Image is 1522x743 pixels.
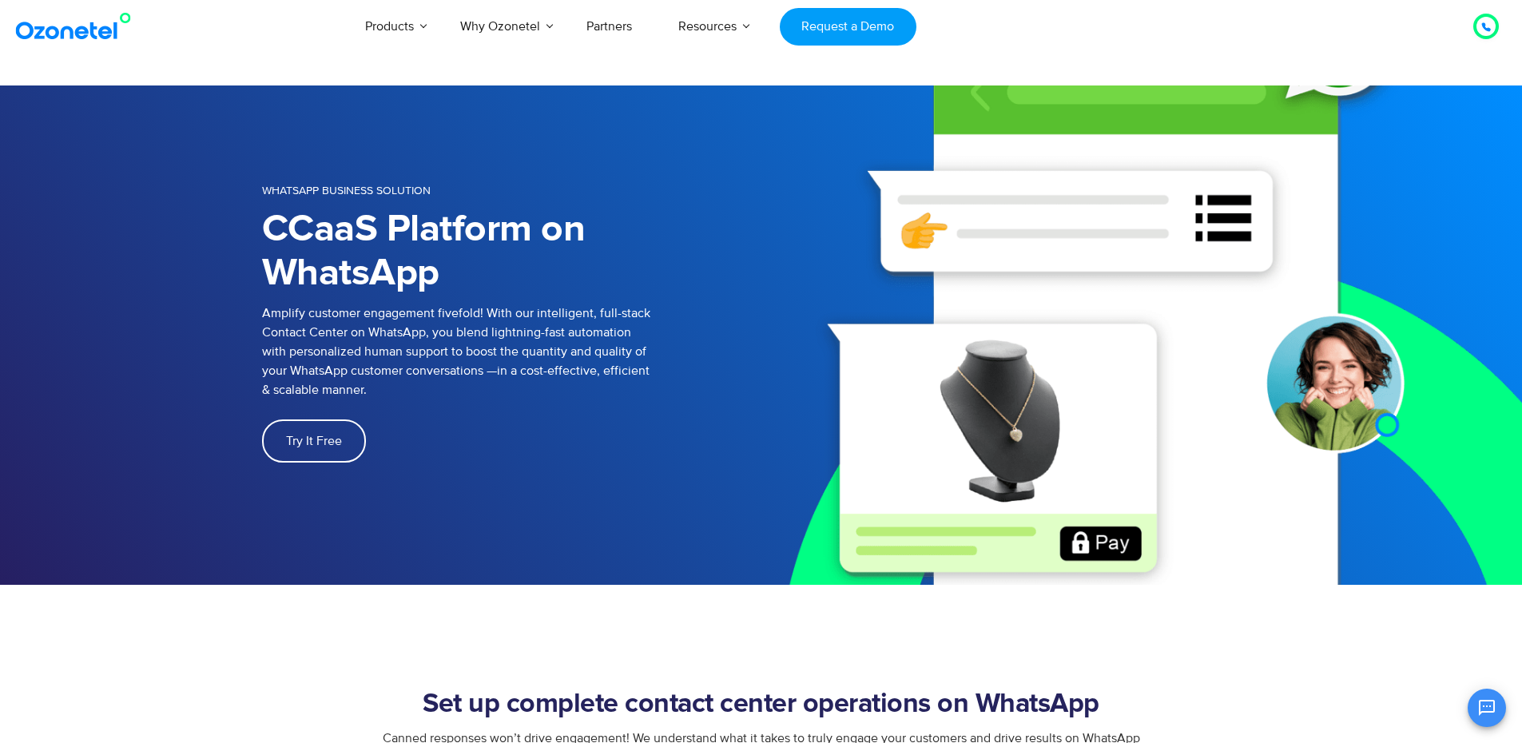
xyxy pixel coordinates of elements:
[286,435,342,447] span: Try It Free
[262,208,761,296] h1: CCaaS Platform on WhatsApp
[262,419,366,463] a: Try It Free
[262,184,431,197] span: WHATSAPP BUSINESS SOLUTION
[1468,689,1506,727] button: Open chat
[262,304,761,399] p: Amplify customer engagement fivefold! With our intelligent, full-stack Contact Center on WhatsApp...
[780,8,916,46] a: Request a Demo
[262,689,1261,721] h2: Set up complete contact center operations on WhatsApp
